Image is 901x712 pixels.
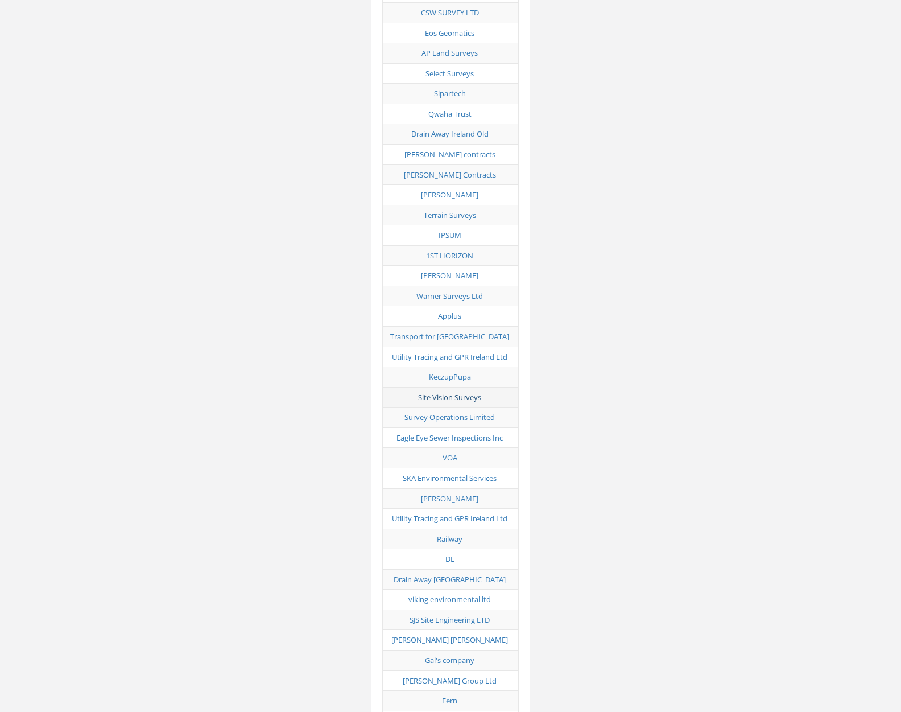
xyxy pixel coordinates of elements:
[424,210,476,220] a: Terrain Surveys
[425,655,474,665] a: Gal's company
[404,149,495,159] a: [PERSON_NAME] contracts
[439,230,461,240] a: IPSUM
[404,170,496,180] a: [PERSON_NAME] Contracts
[408,594,491,604] a: viking environmental ltd
[403,676,497,686] a: [PERSON_NAME] Group Ltd
[394,574,506,585] a: Drain Away [GEOGRAPHIC_DATA]
[421,7,479,18] a: CSW SURVEY LTD
[411,129,489,139] a: Drain Away Ireland Old
[421,270,478,281] a: [PERSON_NAME]
[416,291,483,301] a: Warner Surveys Ltd
[396,433,503,443] a: Eagle Eye Sewer Inspections Inc
[445,554,454,564] a: DE
[425,68,474,79] a: Select Surveys
[438,311,461,321] a: Applus
[426,250,473,261] a: 1ST HORIZON
[421,48,478,58] a: AP Land Surveys
[437,534,462,544] a: Railway
[391,635,508,645] a: [PERSON_NAME] [PERSON_NAME]
[392,352,507,362] a: Utility Tracing and GPR Ireland Ltd
[410,615,490,625] a: SJS Site Engineering LTD
[403,473,497,483] a: SKA Environmental Services
[390,331,509,341] a: Transport for [GEOGRAPHIC_DATA]
[418,392,481,402] a: Site Vision Surveys
[443,452,457,463] a: VOA
[404,412,495,422] a: Survey Operations Limited
[425,28,474,38] a: Eos Geomatics
[421,190,478,200] a: [PERSON_NAME]
[442,695,457,706] a: Fern
[428,109,472,119] a: Qwaha Trust
[392,513,507,524] a: Utility Tracing and GPR Ireland Ltd
[434,88,466,98] a: Sipartech
[429,372,471,382] a: KeczupPupa
[421,493,478,504] a: [PERSON_NAME]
